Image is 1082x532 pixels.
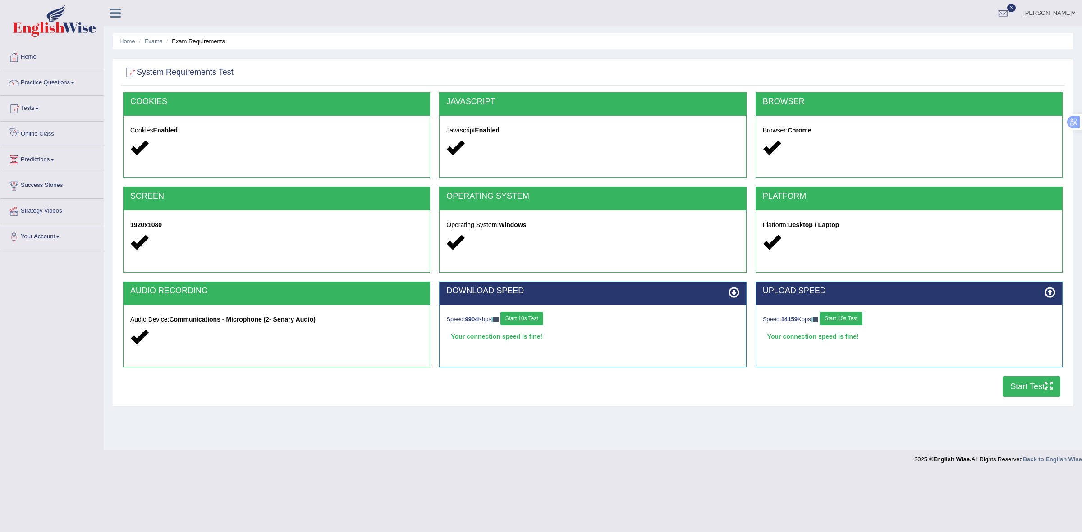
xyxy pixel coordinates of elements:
[0,199,103,221] a: Strategy Videos
[123,66,234,79] h2: System Requirements Test
[0,147,103,170] a: Predictions
[763,97,1055,106] h2: BROWSER
[130,97,423,106] h2: COOKIES
[153,127,178,134] strong: Enabled
[475,127,499,134] strong: Enabled
[0,45,103,67] a: Home
[781,316,798,323] strong: 14159
[788,127,811,134] strong: Chrome
[130,192,423,201] h2: SCREEN
[446,286,739,296] h2: DOWNLOAD SPEED
[763,222,1055,228] h5: Platform:
[446,192,739,201] h2: OPERATING SYSTEM
[446,97,739,106] h2: JAVASCRIPT
[500,312,543,325] button: Start 10s Test
[446,330,739,343] div: Your connection speed is fine!
[446,312,739,327] div: Speed: Kbps
[446,222,739,228] h5: Operating System:
[164,37,225,45] li: Exam Requirements
[811,317,818,322] img: ajax-loader-fb-connection.gif
[130,127,423,134] h5: Cookies
[763,192,1055,201] h2: PLATFORM
[0,224,103,247] a: Your Account
[130,221,162,228] strong: 1920x1080
[0,122,103,144] a: Online Class
[763,286,1055,296] h2: UPLOAD SPEED
[763,330,1055,343] div: Your connection speed is fine!
[465,316,478,323] strong: 9904
[499,221,526,228] strong: Windows
[820,312,862,325] button: Start 10s Test
[491,317,499,322] img: ajax-loader-fb-connection.gif
[914,450,1082,464] div: 2025 © All Rights Reserved
[763,127,1055,134] h5: Browser:
[119,38,135,45] a: Home
[446,127,739,134] h5: Javascript
[169,316,316,323] strong: Communications - Microphone (2- Senary Audio)
[145,38,163,45] a: Exams
[1023,456,1082,463] a: Back to English Wise
[788,221,839,228] strong: Desktop / Laptop
[0,96,103,118] a: Tests
[1007,4,1016,12] span: 3
[0,173,103,196] a: Success Stories
[130,286,423,296] h2: AUDIO RECORDING
[1003,376,1060,397] button: Start Test
[763,312,1055,327] div: Speed: Kbps
[0,70,103,93] a: Practice Questions
[130,316,423,323] h5: Audio Device:
[933,456,971,463] strong: English Wise.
